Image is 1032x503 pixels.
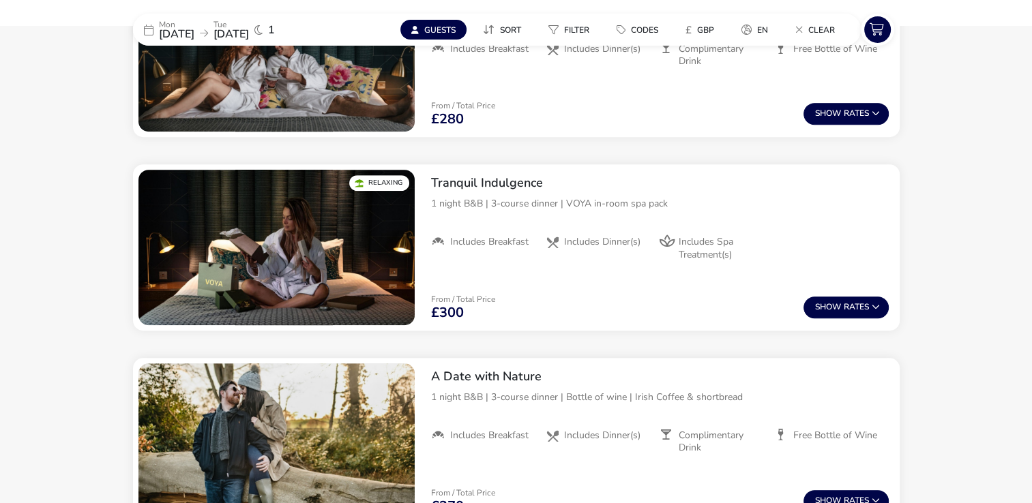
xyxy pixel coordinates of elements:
naf-pibe-menu-bar-item: Clear [784,20,851,40]
span: Includes Breakfast [450,236,529,248]
p: From / Total Price [431,489,495,497]
p: Mon [159,20,194,29]
span: Free Bottle of Wine [793,429,877,442]
span: Complimentary Drink [679,43,763,67]
naf-pibe-menu-bar-item: Codes [606,20,675,40]
span: Clear [808,25,835,35]
p: From / Total Price [431,295,495,303]
span: Includes Spa Treatment(s) [679,236,763,260]
span: GBP [697,25,714,35]
span: Sort [500,25,521,35]
span: Includes Dinner(s) [564,43,640,55]
button: ShowRates [804,296,889,318]
div: Relaxing [349,175,409,191]
span: Includes Dinner(s) [564,236,640,248]
button: £GBP [675,20,725,40]
button: Clear [784,20,846,40]
span: Codes [631,25,658,35]
span: £280 [431,112,464,126]
i: £ [685,23,692,37]
span: Includes Breakfast [450,43,529,55]
span: £300 [431,306,464,320]
h2: Tranquil Indulgence [431,175,889,191]
swiper-slide: 1 / 1 [138,170,415,325]
naf-pibe-menu-bar-item: Filter [537,20,606,40]
p: 1 night B&B | 3-course dinner | VOYA in-room spa pack [431,196,889,211]
span: Includes Breakfast [450,429,529,442]
naf-pibe-menu-bar-item: en [731,20,784,40]
span: 1 [268,25,275,35]
div: Tranquil Indulgence1 night B&B | 3-course dinner | VOYA in-room spa packIncludes BreakfastInclude... [420,164,900,272]
p: Tue [213,20,249,29]
div: A Date with Nature1 night B&B | 3-course dinner | Bottle of wine | Irish Coffee & shortbreadInclu... [420,358,900,466]
h2: A Date with Nature [431,369,889,384]
span: Free Bottle of Wine [793,43,877,55]
naf-pibe-menu-bar-item: £GBP [675,20,731,40]
span: Show [815,303,844,311]
button: ShowRates [804,103,889,125]
div: Mon[DATE]Tue[DATE]1 [133,14,338,46]
span: Guests [424,25,456,35]
span: Show [815,109,844,118]
p: From / Total Price [431,102,495,110]
naf-pibe-menu-bar-item: Sort [472,20,537,40]
span: Filter [564,25,589,35]
span: Complimentary Drink [679,429,763,454]
span: en [757,25,768,35]
p: 1 night B&B | 3-course dinner | Bottle of wine | Irish Coffee & shortbread [431,390,889,404]
button: en [731,20,779,40]
naf-pibe-menu-bar-item: Guests [400,20,472,40]
button: Guests [400,20,467,40]
span: [DATE] [159,27,194,42]
button: Sort [472,20,532,40]
span: Includes Dinner(s) [564,429,640,442]
button: Filter [537,20,600,40]
span: [DATE] [213,27,249,42]
button: Codes [606,20,669,40]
